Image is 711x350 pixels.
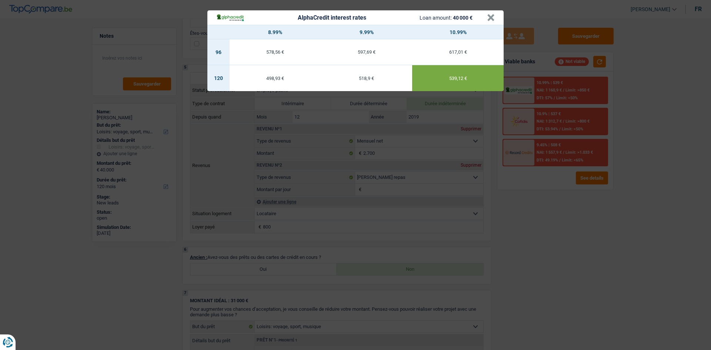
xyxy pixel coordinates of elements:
[453,15,473,21] span: 40 000 €
[230,25,321,39] th: 8.99%
[487,14,495,21] button: ×
[216,13,244,22] img: AlphaCredit
[412,50,504,54] div: 617,01 €
[207,39,230,65] td: 96
[230,50,321,54] div: 578,56 €
[321,50,413,54] div: 597,69 €
[420,15,452,21] span: Loan amount:
[321,25,413,39] th: 9.99%
[207,65,230,91] td: 120
[412,76,504,81] div: 539,12 €
[412,25,504,39] th: 10.99%
[230,76,321,81] div: 498,93 €
[321,76,413,81] div: 518,9 €
[298,15,366,21] div: AlphaCredit interest rates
